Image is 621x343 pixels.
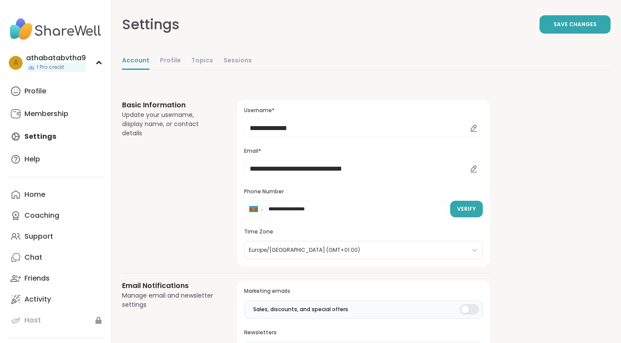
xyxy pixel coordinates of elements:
a: Membership [7,103,104,124]
a: Profile [7,81,104,102]
div: Activity [24,295,51,304]
a: Account [122,52,149,70]
a: Activity [7,289,104,310]
span: Save Changes [553,21,597,28]
h3: Basic Information [122,100,216,110]
span: Sales, discounts, and special offers [253,305,348,313]
h3: Username* [244,107,483,114]
a: Topics [191,52,213,70]
h3: Email* [244,147,483,155]
a: Help [7,149,104,170]
a: Support [7,226,104,247]
button: Verify [450,201,483,217]
div: Friends [24,274,50,283]
a: Coaching [7,205,104,226]
span: Verify [457,205,476,213]
div: Chat [24,253,42,262]
div: Settings [122,14,180,35]
a: Friends [7,268,104,289]
h3: Marketing emails [244,288,483,295]
h3: Time Zone [244,228,483,236]
span: a [14,57,18,69]
div: Membership [24,109,68,119]
span: 1 Pro credit [37,64,64,71]
img: ShareWell Nav Logo [7,14,104,45]
a: Sessions [224,52,252,70]
a: Profile [160,52,181,70]
a: Host [7,310,104,331]
div: Manage email and newsletter settings [122,291,216,309]
div: Support [24,232,53,241]
a: Home [7,184,104,205]
div: Profile [24,86,46,96]
a: Chat [7,247,104,268]
div: Coaching [24,211,59,220]
div: Update your username, display name, or contact details [122,110,216,138]
h3: Newsletters [244,329,483,336]
div: Host [24,316,41,325]
div: Home [24,190,45,199]
h3: Email Notifications [122,281,216,291]
button: Save Changes [540,15,611,34]
h3: Phone Number [244,188,483,196]
div: Help [24,154,40,164]
div: athabatabvtha9 [26,53,86,63]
